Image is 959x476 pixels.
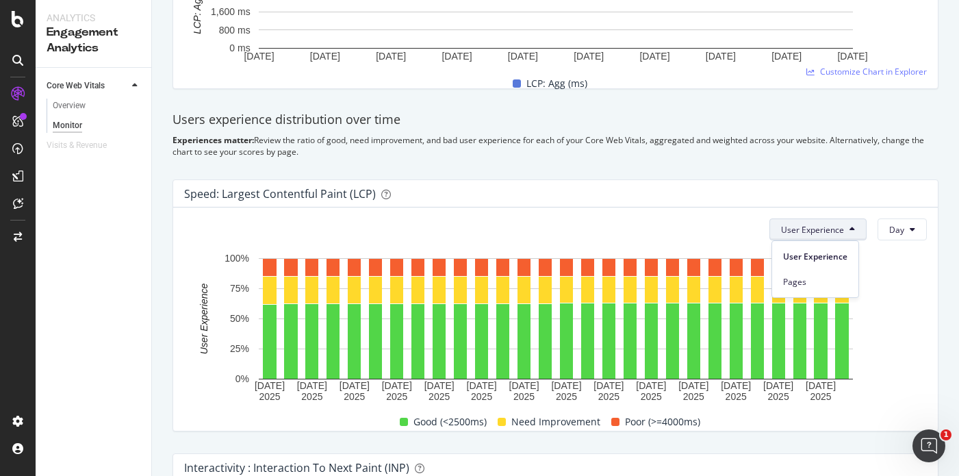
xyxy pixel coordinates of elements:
[806,66,927,77] a: Customize Chart in Explorer
[508,51,538,62] text: [DATE]
[301,391,322,402] text: 2025
[551,380,581,391] text: [DATE]
[783,251,847,263] span: User Experience
[47,138,120,153] a: Visits & Revenue
[310,51,340,62] text: [DATE]
[889,224,904,236] span: Day
[53,99,142,113] a: Overview
[47,25,140,56] div: Engagement Analytics
[344,391,365,402] text: 2025
[235,374,249,385] text: 0%
[225,253,249,264] text: 100%
[53,118,82,133] div: Monitor
[184,187,376,201] div: Speed: Largest Contentful Paint (LCP)
[172,134,938,158] div: Review the ratio of good, need improvement, and bad user experience for each of your Core Web Vit...
[376,51,406,62] text: [DATE]
[683,391,704,402] text: 2025
[47,138,107,153] div: Visits & Revenue
[259,391,280,402] text: 2025
[598,391,619,402] text: 2025
[230,344,249,355] text: 25%
[771,51,802,62] text: [DATE]
[721,380,751,391] text: [DATE]
[255,380,285,391] text: [DATE]
[574,51,604,62] text: [DATE]
[429,391,450,402] text: 2025
[636,380,666,391] text: [DATE]
[172,134,254,146] b: Experiences matter:
[230,314,249,325] text: 50%
[53,118,142,133] a: Monitor
[471,391,492,402] text: 2025
[912,429,945,462] iframe: Intercom live chat
[53,99,86,113] div: Overview
[382,380,412,391] text: [DATE]
[639,51,669,62] text: [DATE]
[467,380,497,391] text: [DATE]
[678,380,708,391] text: [DATE]
[820,66,927,77] span: Customize Chart in Explorer
[229,43,250,54] text: 0 ms
[781,224,844,236] span: User Experience
[726,391,747,402] text: 2025
[768,391,789,402] text: 2025
[199,284,209,355] text: User Experience
[172,111,938,129] div: Users experience distribution over time
[625,414,700,430] span: Poor (>=4000ms)
[556,391,577,402] text: 2025
[509,380,539,391] text: [DATE]
[511,414,600,430] span: Need Improvement
[763,380,793,391] text: [DATE]
[878,218,927,240] button: Day
[442,51,472,62] text: [DATE]
[47,11,140,25] div: Analytics
[386,391,407,402] text: 2025
[526,75,587,92] span: LCP: Agg (ms)
[184,461,409,475] div: Interactivity : Interaction to Next Paint (INP)
[641,391,662,402] text: 2025
[184,251,927,403] svg: A chart.
[211,6,251,17] text: 1,600 ms
[230,284,249,295] text: 75%
[340,380,370,391] text: [DATE]
[297,380,327,391] text: [DATE]
[244,51,274,62] text: [DATE]
[424,380,455,391] text: [DATE]
[806,380,836,391] text: [DATE]
[941,429,951,440] span: 1
[47,79,105,93] div: Core Web Vitals
[769,218,867,240] button: User Experience
[593,380,624,391] text: [DATE]
[810,391,831,402] text: 2025
[783,276,847,288] span: Pages
[513,391,535,402] text: 2025
[837,51,867,62] text: [DATE]
[219,25,251,36] text: 800 ms
[47,79,128,93] a: Core Web Vitals
[413,414,487,430] span: Good (<2500ms)
[706,51,736,62] text: [DATE]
